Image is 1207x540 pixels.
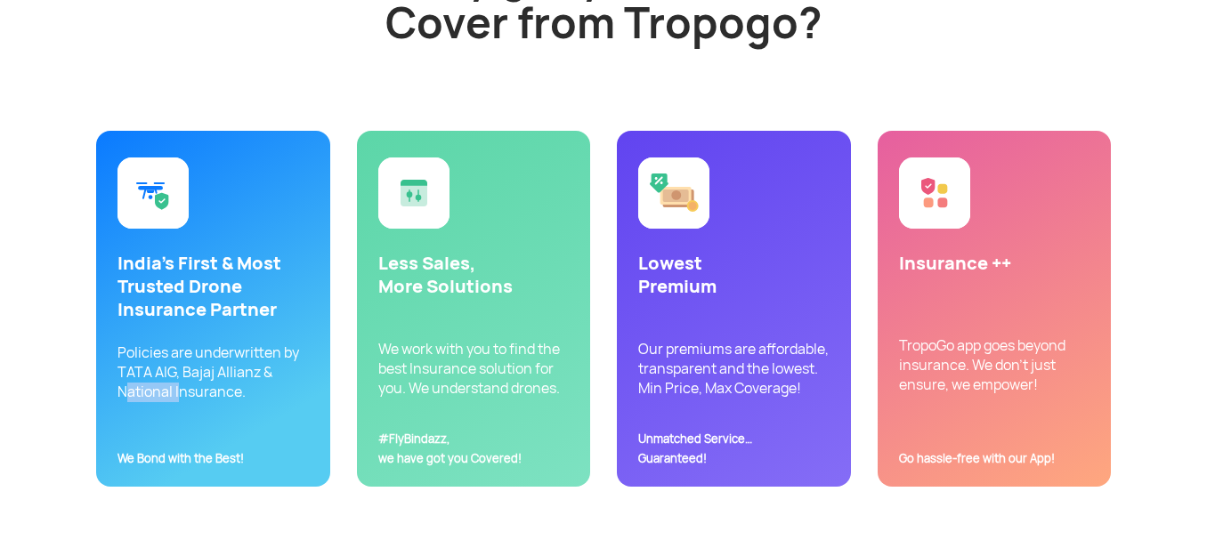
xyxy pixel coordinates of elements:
[638,430,752,469] span: Unmatched Service… Guaranteed!
[899,449,1055,469] span: Go hassle-free with our App!
[378,320,570,418] p: We work with you to find the best Insurance solution for you. We understand drones.
[117,157,189,229] img: Flexible Plans
[117,252,309,321] p: India’s First & Most Trusted Drone Insurance Partner
[378,157,450,229] img: Extended Coverage
[638,320,830,418] p: Our premiums are affordable, transparent and the lowest. Min Price, Max Coverage!
[638,157,709,229] img: Lowest premium
[117,449,244,469] span: We Bond with the Best!
[378,252,570,298] p: Less Sales, More Solutions
[899,252,1090,275] p: Insurance ++
[899,297,1090,415] p: TropoGo app goes beyond insurance. We don't just ensure, we empower!
[899,157,970,229] img: Flexible Plans
[638,252,830,298] p: Lowest Premium
[378,430,522,469] span: #FlyBindazz, we have got you Covered!
[117,343,309,422] p: Policies are underwritten by TATA AIG, Bajaj Allianz & National Insurance.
